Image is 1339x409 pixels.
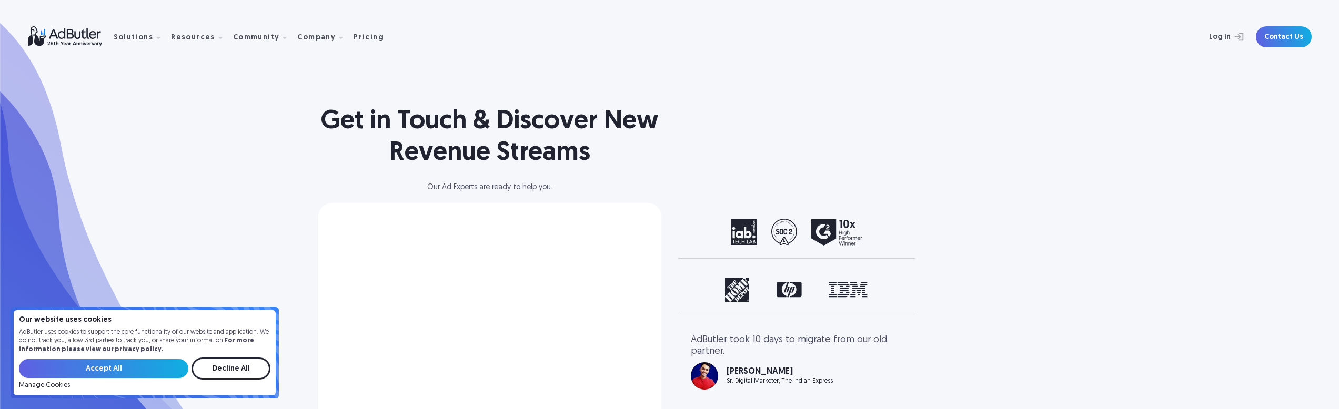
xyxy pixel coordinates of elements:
div: Pricing [354,34,384,42]
div: [PERSON_NAME] [727,367,833,376]
a: Contact Us [1256,26,1312,47]
div: AdButler took 10 days to migrate from our old partner. [691,334,902,357]
div: next slide [860,219,902,246]
div: next slide [860,278,902,302]
div: Our Ad Experts are ready to help you. [318,184,661,191]
h1: Get in Touch & Discover New Revenue Streams [318,106,661,169]
div: 1 of 2 [691,219,902,246]
div: Sr. Digital Marketer, The Indian Express [727,378,833,384]
a: Log In [1181,26,1250,47]
div: Company [297,34,336,42]
a: Manage Cookies [19,382,70,389]
div: Community [233,21,296,54]
div: Solutions [114,21,169,54]
div: 1 of 3 [691,278,902,302]
h4: Our website uses cookies [19,316,270,324]
div: carousel [691,219,902,246]
p: AdButler uses cookies to support the core functionality of our website and application. We do not... [19,328,270,354]
div: carousel [691,278,902,302]
div: Resources [171,34,215,42]
div: Community [233,34,280,42]
div: 1 of 3 [691,334,902,390]
input: Accept All [19,359,188,378]
form: Email Form [19,357,270,389]
a: Pricing [354,32,392,42]
div: Company [297,21,351,54]
input: Decline All [192,357,270,380]
div: Resources [171,21,231,54]
div: Solutions [114,34,154,42]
